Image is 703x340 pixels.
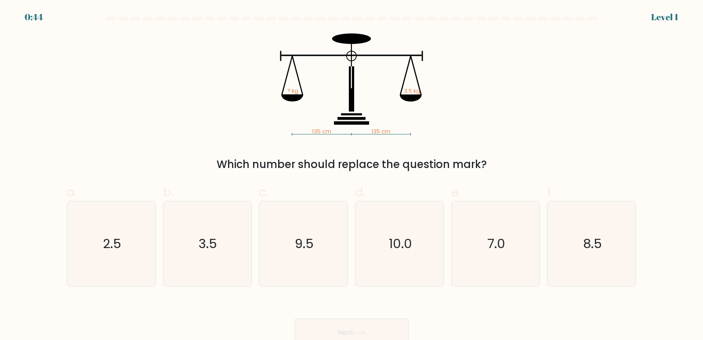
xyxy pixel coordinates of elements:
[67,183,77,201] span: a.
[355,183,366,201] span: d.
[25,11,43,24] div: 0:44
[259,183,268,201] span: c.
[295,235,314,253] text: 9.5
[287,87,298,95] tspan: ? kg
[389,235,412,253] text: 10.0
[103,235,121,253] text: 2.5
[583,235,602,253] text: 8.5
[404,87,420,95] tspan: 3.5 kg
[72,157,631,172] div: Which number should replace the question mark?
[547,183,553,201] span: f.
[199,235,217,253] text: 3.5
[312,128,331,135] tspan: 135 cm
[487,235,505,253] text: 7.0
[371,128,391,135] tspan: 135 cm
[163,183,174,201] span: b.
[451,183,461,201] span: e.
[651,11,678,24] div: Level 1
